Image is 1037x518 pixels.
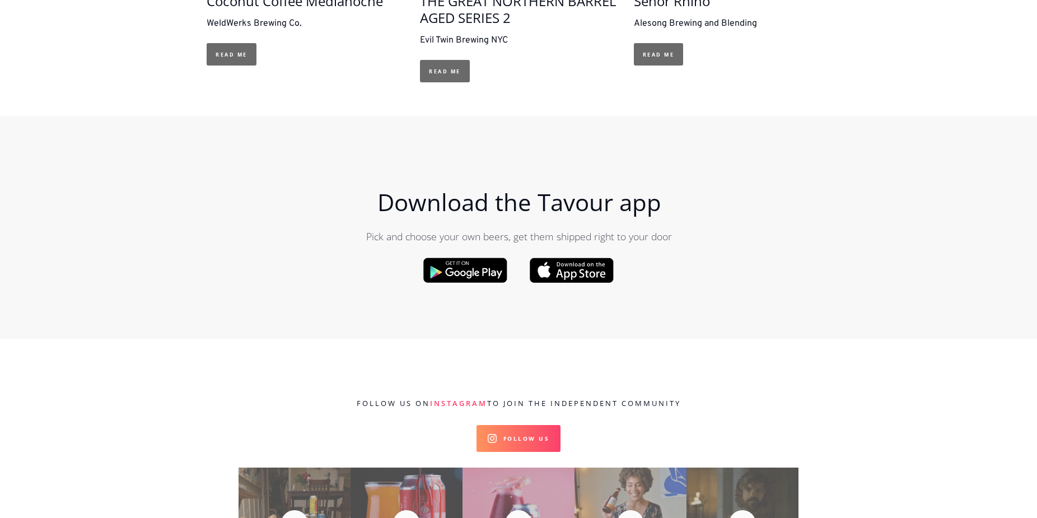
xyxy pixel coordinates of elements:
[634,43,684,66] a: Read Me
[477,425,561,452] a: Follow Us
[295,189,743,216] h1: Download the Tavour app
[420,60,470,82] a: Read Me
[634,15,757,32] h4: Alesong Brewing and Blending
[420,32,616,49] h4: Evil Twin Brewing NYC
[430,398,487,408] a: Instagram
[207,15,383,32] h4: WeldWerks Brewing Co.
[207,43,256,66] a: Read Me
[295,229,743,244] p: Pick and choose your own beers, get them shipped right to your door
